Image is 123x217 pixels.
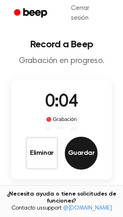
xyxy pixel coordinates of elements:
[25,137,58,170] button: Eliminar Grabación De Audio
[65,137,98,170] button: Guardar registro de audio
[5,205,118,212] span: Contacto ussupport
[63,205,112,211] a: @[DOMAIN_NAME]
[44,115,79,124] div: Grabación
[7,40,116,49] h1: Record a Beep
[7,56,116,66] p: Grabación en progreso.
[8,5,55,21] a: Pitido
[45,93,78,111] span: 0:04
